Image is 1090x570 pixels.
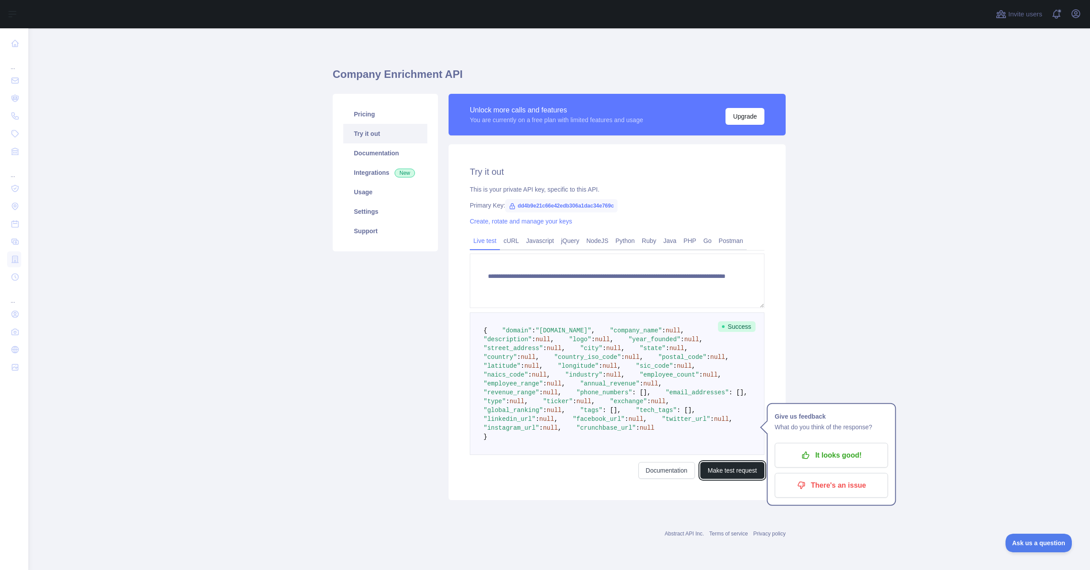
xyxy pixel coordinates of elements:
span: null [547,345,562,352]
span: "company_name" [610,327,662,334]
span: "facebook_url" [573,416,625,423]
span: : [], [603,407,621,414]
h1: Company Enrichment API [333,67,786,89]
span: , [666,398,669,405]
span: , [550,336,554,343]
span: : [], [632,389,651,396]
p: There's an issue [781,478,881,493]
span: : [710,416,714,423]
div: ... [7,287,21,304]
a: Integrations New [343,163,427,182]
button: There's an issue [775,473,888,498]
span: , [554,416,558,423]
span: : [543,345,546,352]
a: Ruby [638,234,660,248]
button: It looks good! [775,443,888,468]
span: "tags" [580,407,602,414]
span: null [640,424,655,431]
span: , [680,327,684,334]
span: "industry" [565,371,603,378]
span: : [666,345,669,352]
span: : [543,380,546,387]
span: null [532,371,547,378]
a: Settings [343,202,427,221]
a: cURL [500,234,522,248]
span: , [621,345,625,352]
span: "domain" [502,327,532,334]
span: null [595,336,610,343]
span: null [547,407,562,414]
button: Upgrade [725,108,764,125]
iframe: Toggle Customer Support [1006,534,1072,552]
span: "employee_range" [484,380,543,387]
a: Postman [715,234,747,248]
span: "country_iso_code" [554,354,621,361]
span: null [524,362,539,370]
span: , [643,416,647,423]
span: null [666,327,681,334]
span: "tech_tags" [636,407,677,414]
span: null [521,354,536,361]
a: PHP [680,234,700,248]
span: "instagram_url" [484,424,539,431]
span: : [680,336,684,343]
span: null [547,380,562,387]
span: dd4b9e21c66e42edb306a1dac34e769c [505,199,618,212]
span: : [517,354,521,361]
span: , [692,362,695,370]
span: "employee_count" [640,371,699,378]
span: , [561,380,565,387]
div: You are currently on a free plan with limited features and usage [470,116,643,124]
span: : [621,354,625,361]
span: Invite users [1008,9,1042,19]
span: null [625,354,640,361]
span: "country" [484,354,517,361]
a: Abstract API Inc. [665,531,704,537]
span: "[DOMAIN_NAME]" [536,327,591,334]
span: { [484,327,487,334]
span: : [539,389,543,396]
span: null [703,371,718,378]
a: Live test [470,234,500,248]
span: : [640,380,643,387]
a: Try it out [343,124,427,143]
span: : [699,371,702,378]
a: Usage [343,182,427,202]
span: , [561,407,565,414]
span: "city" [580,345,602,352]
span: null [651,398,666,405]
span: : [], [677,407,695,414]
span: , [640,354,643,361]
a: Java [660,234,680,248]
span: : [662,327,665,334]
span: "linkedin_url" [484,416,536,423]
button: Make test request [700,462,764,479]
a: Python [612,234,638,248]
span: , [591,398,595,405]
span: "year_founded" [629,336,681,343]
span: null [543,389,558,396]
span: : [603,371,606,378]
span: null [677,362,692,370]
a: Documentation [638,462,695,479]
span: , [658,380,662,387]
span: : [647,398,651,405]
span: : [536,416,539,423]
div: ... [7,161,21,179]
span: null [684,336,699,343]
span: Success [718,321,756,332]
span: "description" [484,336,532,343]
span: "longitude" [558,362,599,370]
span: null [606,371,621,378]
span: : [673,362,677,370]
span: : [521,362,524,370]
a: Privacy policy [753,531,786,537]
span: null [714,416,729,423]
span: : [528,371,532,378]
span: null [603,362,618,370]
a: Support [343,221,427,241]
span: "state" [640,345,666,352]
div: This is your private API key, specific to this API. [470,185,764,194]
span: "twitter_url" [662,416,710,423]
span: , [725,354,729,361]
